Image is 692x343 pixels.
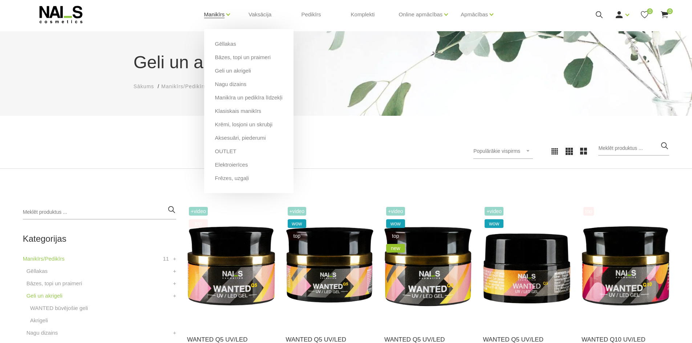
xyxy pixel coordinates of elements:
a: + [173,254,176,263]
a: Manikīrs/Pedikīrs [161,83,206,90]
a: Manikīrs/Pedikīrs [23,254,65,263]
a: Nagu dizains [215,80,247,88]
input: Meklēt produktus ... [598,141,669,156]
span: 11 [163,254,169,263]
a: Bāzes, topi un praimeri [27,279,82,288]
a: Krēmi, losjoni un skrubji [215,121,272,128]
a: Geli un akrigeli [27,291,62,300]
span: Manikīrs/Pedikīrs [161,83,206,89]
span: +Video [288,207,307,216]
h1: Geli un akrigeli [134,49,559,75]
span: wow [485,219,503,228]
span: 0 [647,8,653,14]
span: +Video [485,207,503,216]
a: + [173,279,176,288]
span: 0 [667,8,673,14]
a: Gēllakas [27,267,48,275]
img: Gels WANTED NAILS cosmetics tehniķu komanda ir radījusi gelu, kas ilgi jau ir katra meistara mekl... [483,205,570,326]
span: +Video [386,207,405,216]
span: top [386,232,405,240]
a: Manikīra un pedikīra līdzekļi [215,94,283,102]
a: Geli un akrigeli [215,67,251,75]
img: Gels WANTED NAILS cosmetics tehniķu komanda ir radījusi gelu, kas ilgi jau ir katra meistara mekl... [582,205,669,326]
span: wow [288,219,307,228]
a: OUTLET [215,147,236,155]
span: new [386,244,405,253]
span: Sākums [134,83,154,89]
a: Akrigeli [30,316,48,325]
span: +Video [189,207,208,216]
a: Aksesuāri, piederumi [215,134,266,142]
img: Gels WANTED NAILS cosmetics tehniķu komanda ir radījusi gelu, kas ilgi jau ir katra meistara mekl... [187,205,275,326]
a: Bāzes, topi un praimeri [215,53,271,61]
input: Meklēt produktus ... [23,205,176,220]
span: top [288,232,307,240]
img: Gels WANTED NAILS cosmetics tehniķu komanda ir radījusi gelu, kas ilgi jau ir katra meistara mekl... [286,205,373,326]
a: + [173,328,176,337]
a: Elektroierīces [215,161,248,169]
a: Frēzes, uzgaļi [215,174,249,182]
span: top [583,207,594,216]
span: Populārākie vispirms [473,148,520,154]
a: + [173,267,176,275]
a: Klasiskais manikīrs [215,107,262,115]
a: + [173,291,176,300]
span: top [189,219,208,228]
img: Gels WANTED NAILS cosmetics tehniķu komanda ir radījusi gelu, kas ilgi jau ir katra meistara mekl... [384,205,472,326]
a: Nagu dizains [27,328,58,337]
span: wow [386,219,405,228]
a: WANTED būvējošie geli [30,304,88,313]
a: 0 [660,10,669,19]
a: Sākums [134,83,154,90]
a: 0 [640,10,649,19]
h2: Kategorijas [23,234,176,244]
a: Gēllakas [215,40,236,48]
